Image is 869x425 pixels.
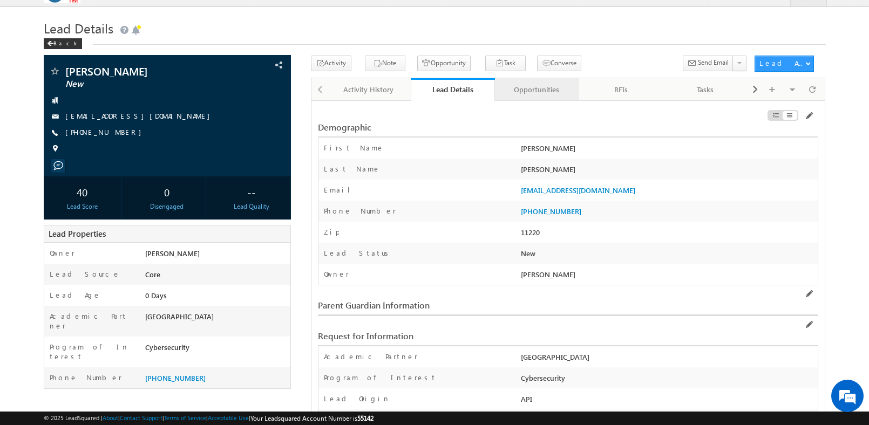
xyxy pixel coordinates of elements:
label: Owner [324,269,349,279]
a: Lead Details [411,78,495,101]
div: 11220 [518,227,818,242]
div: [GEOGRAPHIC_DATA] [142,311,290,326]
div: Request for Information [318,331,647,341]
a: Terms of Service [164,414,206,421]
label: Owner [50,248,75,258]
div: New [518,248,818,263]
label: Lead Origin [324,394,390,403]
span: Your Leadsquared Account Number is [250,414,374,422]
span: © 2025 LeadSquared | | | | | [44,413,374,423]
button: Lead Actions [755,56,814,72]
div: Cybersecurity [518,373,818,388]
div: [PERSON_NAME] [518,143,818,158]
div: 0 [131,182,203,202]
span: [PERSON_NAME] [145,249,200,258]
div: Lead Actions [759,58,805,68]
span: [PERSON_NAME] [521,270,575,279]
label: First Name [324,143,384,153]
label: Lead Age [50,290,101,300]
label: Last Name [324,164,381,174]
div: 40 [46,182,119,202]
label: Program of Interest [50,342,133,361]
div: [PERSON_NAME] [518,164,818,179]
a: Tasks [663,78,748,101]
a: [PHONE_NUMBER] [65,127,147,136]
label: Academic Partner [50,311,133,331]
div: Lead Details [419,84,487,94]
a: About [103,414,118,421]
div: Lead Score [46,202,119,211]
label: Email [324,185,358,195]
span: [PERSON_NAME] [65,66,219,77]
a: RFIs [579,78,663,101]
a: Acceptable Use [208,414,249,421]
label: Lead Status [324,248,392,258]
span: New [65,79,219,90]
div: API [518,394,818,409]
div: Lead Quality [215,202,288,211]
div: Cybersecurity [142,342,290,357]
span: 55142 [357,414,374,422]
div: Activity History [335,83,401,96]
label: Lead Source [50,269,120,279]
div: Tasks [672,83,738,96]
button: Send Email [683,56,734,71]
div: Back [44,38,82,49]
div: [GEOGRAPHIC_DATA] [518,352,818,367]
a: Opportunities [495,78,579,101]
div: Parent Guardian Information [318,300,647,310]
div: RFIs [588,83,654,96]
label: Zip [324,227,339,237]
a: [EMAIL_ADDRESS][DOMAIN_NAME] [65,111,215,120]
div: Core [142,269,290,284]
label: Academic Partner [324,352,418,361]
div: Disengaged [131,202,203,211]
button: Activity [311,56,351,71]
label: Phone Number [50,373,122,382]
a: Contact Support [120,414,162,421]
button: Opportunity [417,56,471,71]
a: [PHONE_NUMBER] [145,373,206,382]
span: Send Email [698,58,729,67]
a: Activity History [327,78,411,101]
span: Lead Properties [49,228,106,239]
div: Demographic [318,122,647,132]
button: Note [365,56,405,71]
div: -- [215,182,288,202]
a: [EMAIL_ADDRESS][DOMAIN_NAME] [521,186,635,195]
label: Phone Number [324,206,396,216]
a: [PHONE_NUMBER] [521,207,581,216]
button: Converse [537,56,581,71]
span: Lead Details [44,19,113,37]
div: Opportunities [504,83,569,96]
div: 0 Days [142,290,290,305]
label: Program of Interest [324,373,437,382]
a: Back [44,38,87,47]
button: Task [485,56,526,71]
